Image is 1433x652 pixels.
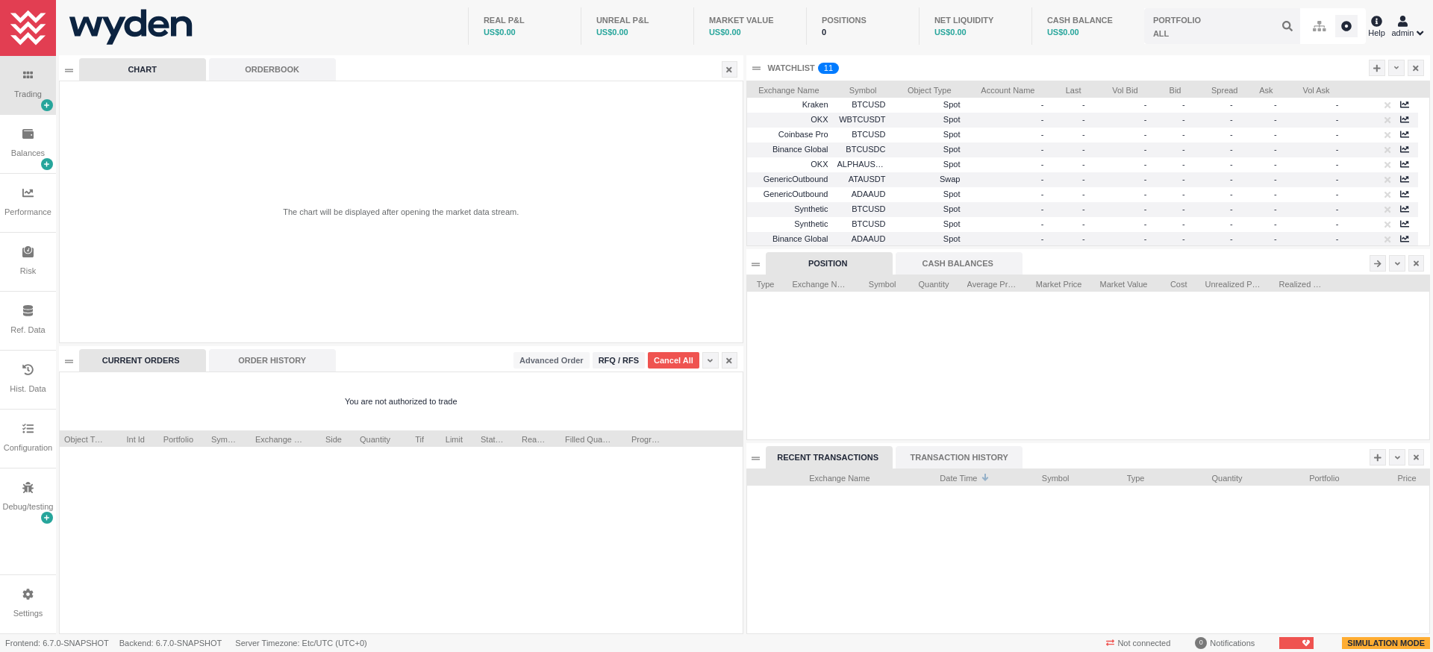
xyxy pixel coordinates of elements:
span: - [1274,175,1282,184]
span: ATAUSDT [837,171,886,188]
span: Spot [895,126,961,143]
span: - [1144,145,1147,154]
span: - [1082,145,1090,154]
span: Quantity [914,275,949,290]
span: Portfolio [163,430,193,445]
div: Performance [4,206,51,219]
div: Hist. Data [10,383,46,395]
span: - [1336,175,1339,184]
span: Progress [631,430,664,445]
span: Limit [442,430,463,445]
span: - [1144,175,1147,184]
span: - [1274,145,1282,154]
span: Spot [895,111,961,128]
span: Spread [1199,81,1238,96]
span: - [1144,100,1147,109]
span: - [1041,189,1044,198]
div: NET LIQUIDITY [934,14,1017,27]
span: US$0.00 [1047,28,1079,37]
span: - [1041,130,1044,139]
span: - [1230,160,1238,169]
span: Status [481,430,504,445]
span: Cost [1166,275,1187,290]
span: - [1230,234,1238,243]
span: admin [1391,27,1414,40]
span: OKX [811,115,828,124]
span: Spot [895,186,961,203]
div: Configuration [4,442,52,454]
span: OKX [811,160,828,169]
span: - [1182,115,1190,124]
span: ADAAUD [837,186,886,203]
span: Exchange Name [255,430,305,445]
div: CASH BALANCE [1047,14,1129,27]
span: - [1041,175,1044,184]
span: - [1082,115,1090,124]
span: BTCUSD [837,126,886,143]
span: - [1230,115,1238,124]
span: Spot [895,156,961,173]
span: - [1182,160,1190,169]
input: ALL [1144,8,1300,44]
span: Unrealized P&L [1205,275,1261,290]
span: - [1336,145,1339,154]
span: Realized P&L [1279,275,1327,290]
span: - [1274,160,1282,169]
span: - [1082,130,1090,139]
div: UNREAL P&L [596,14,678,27]
span: - [1041,115,1044,124]
span: - [1182,175,1190,184]
span: Swap [895,171,961,188]
span: Synthetic [794,219,828,228]
span: - [1336,130,1339,139]
span: - [1144,234,1147,243]
span: Bid [1156,81,1181,96]
span: Type [752,275,775,290]
div: REAL P&L [484,14,566,27]
span: Ask [1247,81,1273,96]
span: Spot [895,231,961,248]
div: ORDER HISTORY [209,349,336,372]
span: GenericOutbound [764,175,828,184]
span: - [1082,219,1090,228]
span: - [1274,189,1282,198]
span: WBTCUSDT [837,111,886,128]
span: - [1144,219,1147,228]
span: Symbol [867,275,896,290]
span: Account Name [970,81,1035,96]
span: Exchange Name [793,275,849,290]
div: 0 [822,26,904,39]
span: Binance Global [772,234,828,243]
span: Side [323,430,342,445]
span: - [1274,219,1282,228]
span: - [1230,219,1238,228]
span: - [1082,160,1090,169]
span: Spot [895,141,961,158]
span: Symbol [999,469,1070,484]
span: - [1336,204,1339,213]
span: - [1144,115,1147,124]
span: - [1082,100,1090,109]
span: - [1144,160,1147,169]
div: RECENT TRANSACTIONS [766,446,893,468]
span: BTCUSD [837,96,886,113]
span: - [1274,100,1282,109]
span: - [1230,204,1238,213]
span: - [1336,100,1339,109]
span: - [1041,145,1044,154]
span: - [1082,234,1090,243]
span: Not connected [1101,636,1176,651]
span: Synthetic [794,204,828,213]
span: BTCUSDC [837,141,886,158]
span: - [1041,204,1044,213]
div: You are not authorized to trade [60,372,743,430]
div: POSITION [766,252,893,275]
span: Market Price [1035,275,1082,290]
sup: 11 [818,63,839,74]
span: ADAAUD [837,231,886,248]
span: Type [1087,469,1145,484]
div: CHART [79,58,206,81]
span: - [1182,234,1190,243]
span: - [1230,130,1238,139]
span: - [1082,189,1090,198]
